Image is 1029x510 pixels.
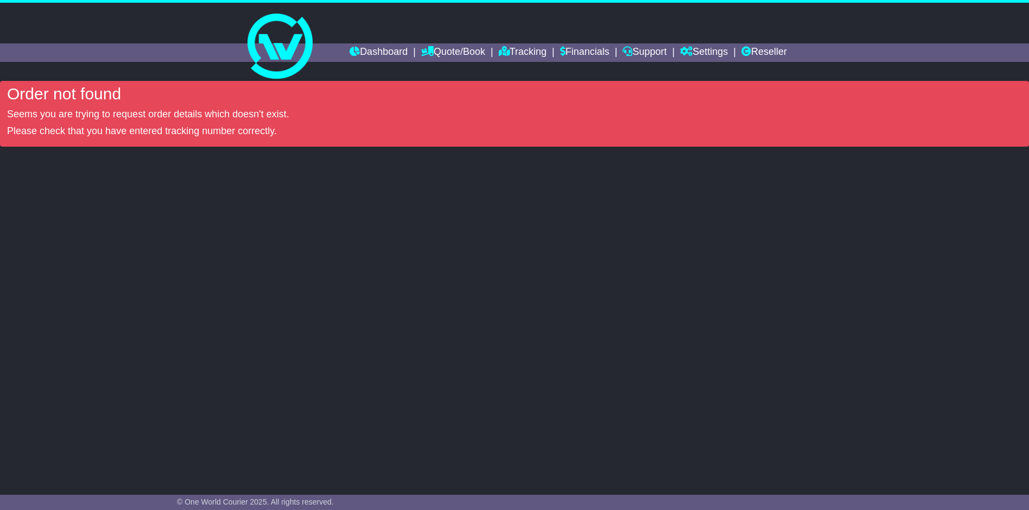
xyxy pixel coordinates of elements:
a: Dashboard [350,43,408,62]
p: Seems you are trying to request order details which doesn't exist. [7,109,1022,121]
span: © One World Courier 2025. All rights reserved. [177,498,334,506]
a: Quote/Book [421,43,485,62]
p: Please check that you have entered tracking number correctly. [7,125,1022,137]
a: Tracking [499,43,547,62]
a: Financials [560,43,609,62]
a: Settings [680,43,728,62]
h4: Order not found [7,85,1022,103]
a: Support [623,43,666,62]
a: Reseller [741,43,787,62]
